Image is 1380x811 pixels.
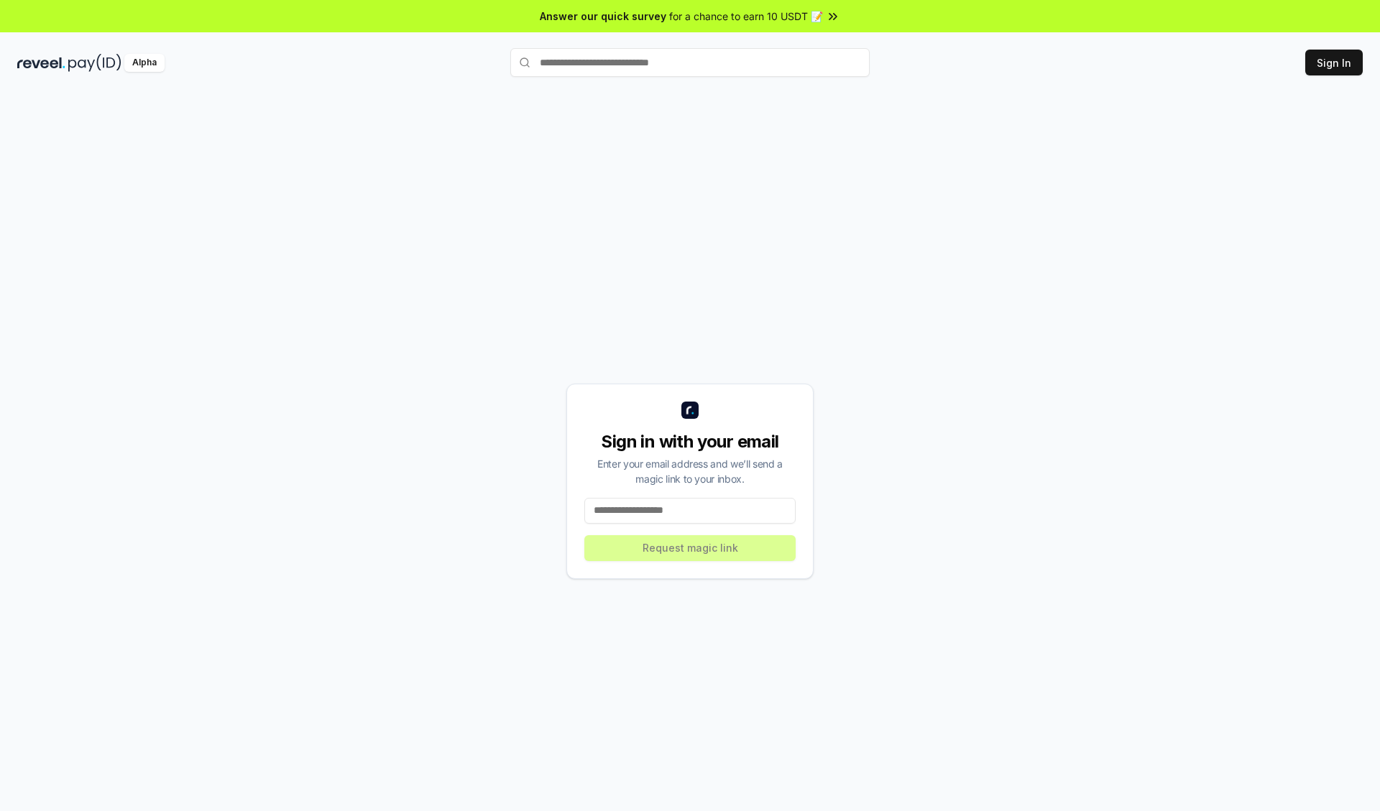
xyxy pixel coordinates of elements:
div: Alpha [124,54,165,72]
img: logo_small [681,402,699,419]
span: for a chance to earn 10 USDT 📝 [669,9,823,24]
span: Answer our quick survey [540,9,666,24]
div: Enter your email address and we’ll send a magic link to your inbox. [584,456,796,486]
img: pay_id [68,54,121,72]
button: Sign In [1305,50,1363,75]
img: reveel_dark [17,54,65,72]
div: Sign in with your email [584,430,796,453]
